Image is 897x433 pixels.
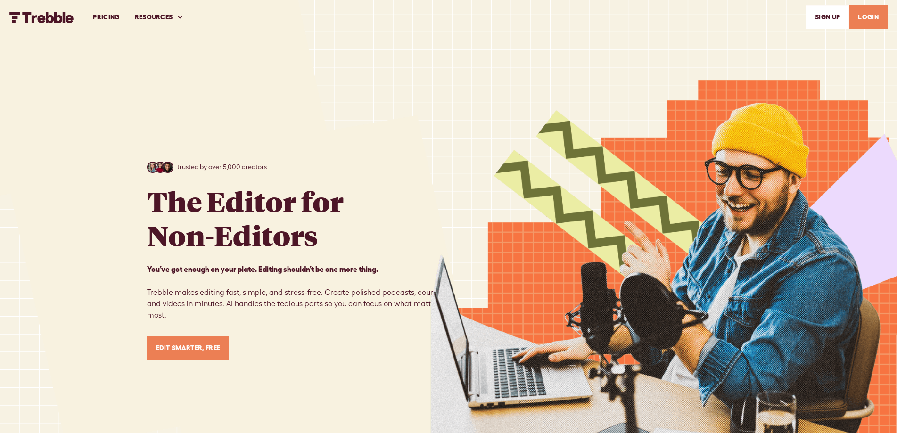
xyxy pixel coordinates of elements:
h1: The Editor for Non-Editors [147,184,344,252]
p: Trebble makes editing fast, simple, and stress-free. Create polished podcasts, courses, and video... [147,263,449,321]
p: trusted by over 5,000 creators [177,162,267,172]
a: Edit Smarter, Free [147,336,230,360]
a: home [9,11,74,23]
div: RESOURCES [135,12,173,22]
strong: You’ve got enough on your plate. Editing shouldn’t be one more thing. ‍ [147,265,378,273]
a: PRICING [85,1,127,33]
a: LOGIN [849,5,888,29]
a: SIGn UP [806,5,849,29]
div: RESOURCES [127,1,192,33]
img: Trebble FM Logo [9,12,74,23]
